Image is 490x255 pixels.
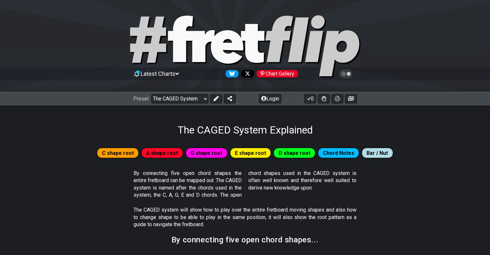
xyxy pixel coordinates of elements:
[151,94,208,103] select: Preset
[146,148,178,158] span: A shape root
[133,96,149,102] span: Preset
[210,94,222,103] button: Edit Preset
[254,70,298,77] a: #fretflip at Pinterest
[257,70,298,77] div: Chart Gallery
[235,148,266,158] span: E shape root
[367,148,388,158] span: Bar / Nut
[134,206,356,228] p: The CAGED system will show how to play over the entire fretboard moving shapes and also how to ch...
[345,94,357,103] button: Create image
[342,71,350,77] span: Toggle light / dark theme
[279,148,310,158] span: D shape root
[102,148,134,158] span: C shape root
[178,124,313,136] h1: The CAGED System Explained
[318,94,330,103] button: Toggle Dexterity for all fretkits
[141,70,175,77] span: Latest Charts
[239,70,254,77] a: Follow #fretflip at X
[223,70,239,77] a: Follow #fretflip at Bluesky
[259,94,281,103] button: Login
[332,94,343,103] button: Print
[134,170,356,199] p: By connecting five open chord shapes the entire fretboard can be mapped out. The CAGED system is ...
[323,148,354,158] span: Chord Notes
[304,94,316,103] button: 0
[224,94,236,103] button: Share Preset
[171,236,319,243] h2: By connecting five open chord shapes...
[191,148,222,158] span: G shape root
